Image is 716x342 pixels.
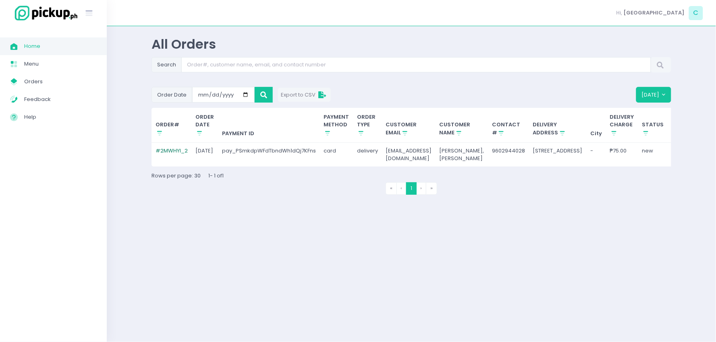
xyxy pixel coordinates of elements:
span: Menu [24,59,97,69]
td: - [587,143,606,167]
span: Hi, [616,9,623,17]
span: Home [24,41,97,52]
td: pay_PSmkdpWFdTbndWh1dQj7KFns [218,143,320,167]
td: delivery [353,143,382,167]
th: CUSTOMER EMAIL [382,108,436,143]
th: ORDER# [152,108,192,143]
span: Orders [24,76,97,87]
td: [DATE] [192,143,218,167]
th: CONTACT # [488,108,529,143]
input: Search [181,57,651,72]
td: [PERSON_NAME], [PERSON_NAME] [436,143,488,167]
span: 1 [406,182,417,195]
td: new [638,143,668,167]
span: Export to CSV [281,91,328,99]
input: Small [192,87,255,102]
span: Order Date [152,87,192,102]
th: DELIVERY ADDRESS [529,108,587,143]
th: ORDER TYPE [353,108,382,143]
span: Help [24,112,97,122]
td: [EMAIL_ADDRESS][DOMAIN_NAME] [382,143,436,167]
th: CUSTOMER NAME [436,108,488,143]
td: [STREET_ADDRESS] [529,143,587,167]
th: TOTAL AMOUNT [668,108,700,143]
th: STATUS [638,108,668,143]
td: ₱75.00 [606,143,638,167]
span: 1 - 1 of 1 [209,172,224,179]
span: Rows per page: 30 [152,172,201,179]
span: Feedback [24,94,97,105]
img: logo [10,4,79,22]
th: PAYMENT METHOD [320,108,353,143]
th: PAYMENT ID [218,108,320,143]
th: City [587,108,606,143]
th: ORDER DATE [192,108,218,143]
span: C [689,6,703,20]
span: [GEOGRAPHIC_DATA] [624,9,685,17]
td: 9602944028 [488,143,529,167]
button: Export to CSV [278,88,331,102]
a: #2MWHYI_2 [156,147,188,155]
th: DELIVERY CHARGE [606,108,638,143]
td: card [320,143,353,167]
span: Search [152,57,182,72]
button: [DATE] [636,87,671,102]
div: All Orders [152,36,671,52]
